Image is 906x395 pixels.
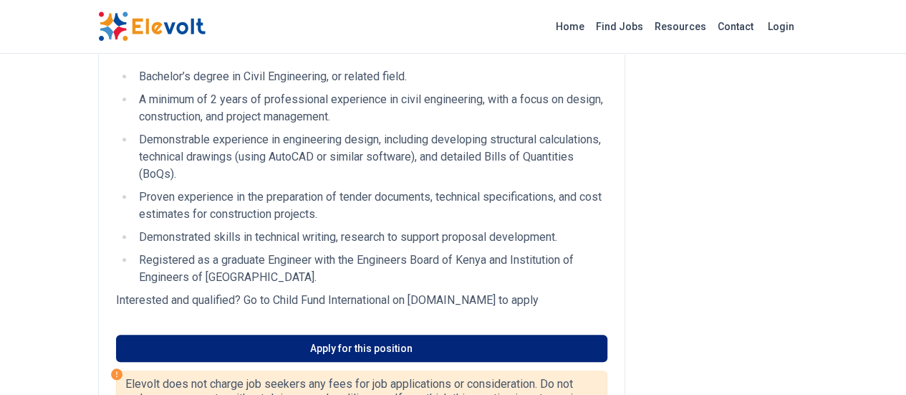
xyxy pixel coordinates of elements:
[135,68,607,85] li: Bachelor’s degree in Civil Engineering, or related field.
[135,252,607,286] li: Registered as a graduate Engineer with the Engineers Board of Kenya and Institution of Engineers ...
[550,15,590,38] a: Home
[649,15,712,38] a: Resources
[98,11,206,42] img: Elevolt
[116,335,607,362] a: Apply for this position
[135,189,607,223] li: Proven experience in the preparation of tender documents, technical specifications, and cost esti...
[135,91,607,125] li: A minimum of 2 years of professional experience in civil engineering, with a focus on design, con...
[116,292,607,309] p: Interested and qualified? Go to Child Fund International on [DOMAIN_NAME] to apply
[712,15,759,38] a: Contact
[135,229,607,246] li: Demonstrated skills in technical writing, research to support proposal development.
[135,131,607,183] li: Demonstrable experience in engineering design, including developing structural calculations, tech...
[759,12,803,41] a: Login
[834,326,906,395] iframe: Chat Widget
[590,15,649,38] a: Find Jobs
